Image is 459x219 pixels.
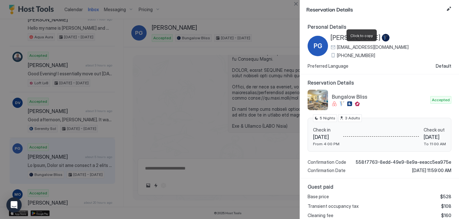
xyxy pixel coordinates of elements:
[306,5,444,13] span: Reservation Details
[313,127,339,133] span: Check in
[441,203,451,209] span: $108
[441,213,451,218] span: $160
[337,44,409,50] span: [EMAIL_ADDRESS][DOMAIN_NAME]
[308,184,451,190] span: Guest paid
[412,168,451,173] span: [DATE] 11:59:00 AM
[356,159,451,165] span: 558f7763-8edd-49e9-8e9a-eeacc5ea975e
[308,159,346,165] span: Confirmation Code
[313,134,339,140] span: [DATE]
[308,24,451,30] span: Personal Details
[424,127,446,133] span: Check out
[350,33,373,38] span: Click to copy
[337,53,375,58] span: [PHONE_NUMBER]
[436,63,451,69] span: Default
[308,194,329,200] span: Base price
[6,197,22,213] div: Open Intercom Messenger
[432,97,450,103] span: Accepted
[320,115,335,121] span: 5 Nights
[308,90,328,110] div: listing image
[308,213,333,218] span: Cleaning fee
[345,115,360,121] span: 3 Adults
[308,168,346,173] span: Confirmation Date
[313,141,339,146] span: From 4:00 PM
[332,94,428,100] span: Bungalow Bliss
[308,63,348,69] span: Preferred Language
[308,79,451,86] span: Reservation Details
[314,41,322,51] span: PG
[440,194,451,200] span: $528
[424,141,446,146] span: To 11:00 AM
[445,5,453,13] button: Edit reservation
[424,134,446,140] span: [DATE]
[308,203,359,209] span: Transient occupancy tax
[331,34,381,42] span: [PERSON_NAME]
